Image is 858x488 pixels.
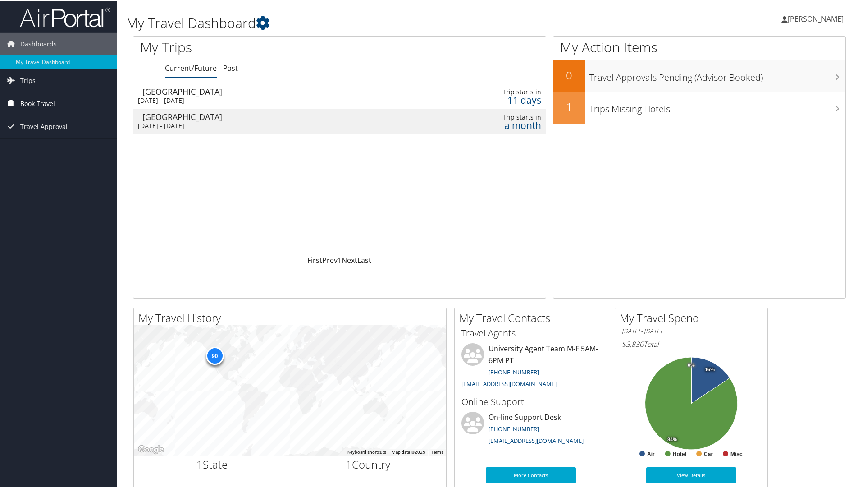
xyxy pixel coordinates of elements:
h2: 1 [553,98,585,114]
li: University Agent Team M-F 5AM-6PM PT [457,342,605,391]
h2: My Travel Contacts [459,309,607,325]
text: Misc [730,450,743,456]
a: [PHONE_NUMBER] [488,424,539,432]
li: On-line Support Desk [457,411,605,448]
h2: State [141,456,283,471]
div: [GEOGRAPHIC_DATA] [142,87,398,95]
span: $3,830 [622,338,643,348]
span: Book Travel [20,92,55,114]
img: airportal-logo.png [20,6,110,27]
tspan: 16% [705,366,715,372]
h3: Travel Approvals Pending (Advisor Booked) [589,66,845,83]
span: Dashboards [20,32,57,55]
h2: 0 [553,67,585,82]
a: More Contacts [486,466,576,483]
a: View Details [646,466,736,483]
span: Travel Approval [20,115,68,137]
text: Hotel [673,450,686,456]
a: Past [223,62,238,72]
div: [DATE] - [DATE] [138,96,394,104]
div: a month [449,120,541,129]
button: Keyboard shortcuts [347,448,386,455]
a: [PERSON_NAME] [781,5,853,32]
text: Car [704,450,713,456]
h3: Trips Missing Hotels [589,97,845,115]
div: Trip starts in [449,87,541,95]
span: [PERSON_NAME] [788,13,844,23]
a: Terms (opens in new tab) [431,449,443,454]
a: 0Travel Approvals Pending (Advisor Booked) [553,60,845,91]
h1: My Action Items [553,37,845,56]
a: First [307,254,322,264]
h3: Travel Agents [461,326,600,339]
div: [DATE] - [DATE] [138,121,394,129]
h3: Online Support [461,395,600,407]
h1: My Travel Dashboard [126,13,611,32]
h1: My Trips [140,37,367,56]
span: 1 [196,456,203,471]
a: [EMAIL_ADDRESS][DOMAIN_NAME] [488,436,584,444]
span: Map data ©2025 [392,449,425,454]
a: 1Trips Missing Hotels [553,91,845,123]
a: Last [357,254,371,264]
div: Trip starts in [449,112,541,120]
text: Air [647,450,655,456]
div: [GEOGRAPHIC_DATA] [142,112,398,120]
h2: My Travel Spend [620,309,767,325]
h2: Country [297,456,440,471]
a: Open this area in Google Maps (opens a new window) [136,443,166,455]
h6: [DATE] - [DATE] [622,326,761,335]
a: Current/Future [165,62,217,72]
a: [EMAIL_ADDRESS][DOMAIN_NAME] [461,379,557,387]
tspan: 84% [667,436,677,442]
a: 1 [338,254,342,264]
img: Google [136,443,166,455]
div: 11 days [449,95,541,103]
tspan: 0% [688,362,695,367]
h2: My Travel History [138,309,446,325]
a: Prev [322,254,338,264]
div: 90 [205,346,224,364]
h6: Total [622,338,761,348]
a: [PHONE_NUMBER] [488,367,539,375]
span: 1 [346,456,352,471]
span: Trips [20,69,36,91]
a: Next [342,254,357,264]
